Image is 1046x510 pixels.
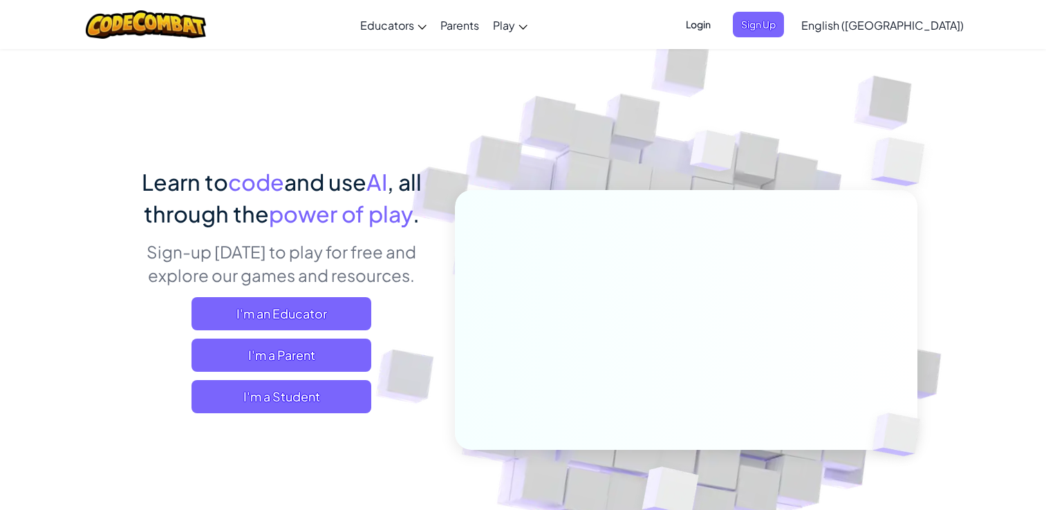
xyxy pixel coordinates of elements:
[664,103,763,206] img: Overlap cubes
[284,168,366,196] span: and use
[366,168,387,196] span: AI
[486,6,534,44] a: Play
[678,12,719,37] button: Login
[142,168,228,196] span: Learn to
[192,339,371,372] a: I'm a Parent
[801,18,964,32] span: English ([GEOGRAPHIC_DATA])
[129,240,434,287] p: Sign-up [DATE] to play for free and explore our games and resources.
[360,18,414,32] span: Educators
[353,6,433,44] a: Educators
[493,18,515,32] span: Play
[849,384,953,485] img: Overlap cubes
[733,12,784,37] button: Sign Up
[192,380,371,413] button: I'm a Student
[228,168,284,196] span: code
[192,297,371,330] a: I'm an Educator
[269,200,413,227] span: power of play
[413,200,420,227] span: .
[86,10,207,39] img: CodeCombat logo
[843,104,963,220] img: Overlap cubes
[794,6,971,44] a: English ([GEOGRAPHIC_DATA])
[433,6,486,44] a: Parents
